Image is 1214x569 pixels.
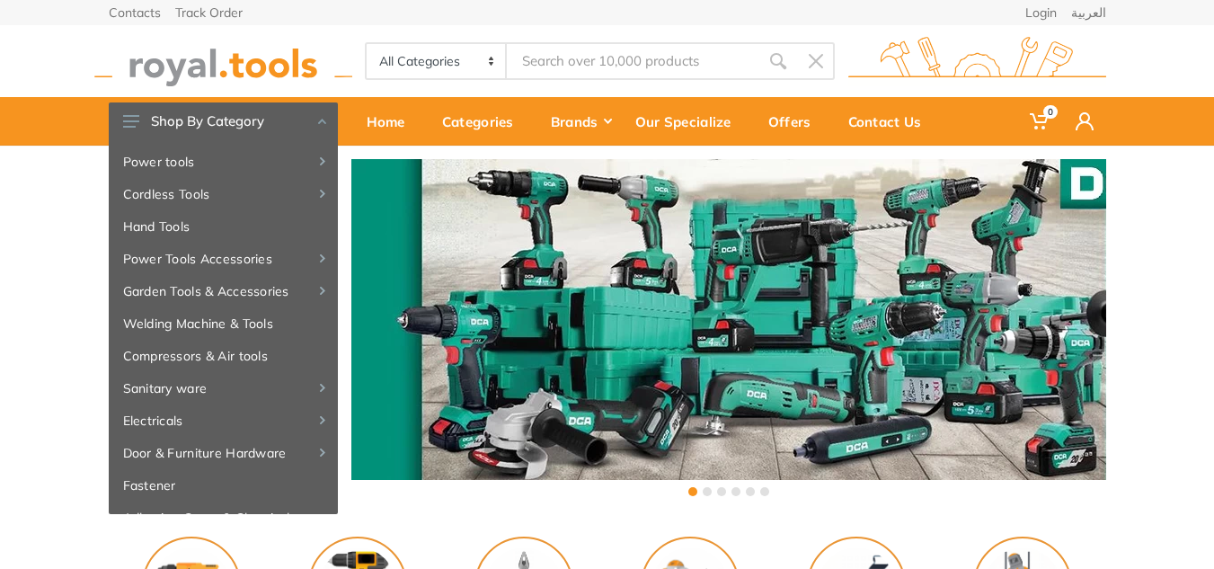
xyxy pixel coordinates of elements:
[848,37,1106,86] img: royal.tools Logo
[836,97,946,146] a: Contact Us
[1017,97,1063,146] a: 0
[109,502,338,534] a: Adhesive, Spray & Chemical
[175,6,243,19] a: Track Order
[1043,105,1058,119] span: 0
[367,44,508,78] select: Category
[1071,6,1106,19] a: العربية
[507,42,758,80] input: Site search
[109,372,338,405] a: Sanitary ware
[354,102,430,140] div: Home
[109,340,338,372] a: Compressors & Air tools
[94,37,352,86] img: royal.tools Logo
[836,102,946,140] div: Contact Us
[756,97,836,146] a: Offers
[109,102,338,140] button: Shop By Category
[109,146,338,178] a: Power tools
[109,469,338,502] a: Fastener
[109,405,338,437] a: Electricals
[623,97,756,146] a: Our Specialize
[109,275,338,307] a: Garden Tools & Accessories
[623,102,756,140] div: Our Specialize
[1025,6,1057,19] a: Login
[109,437,338,469] a: Door & Furniture Hardware
[109,243,338,275] a: Power Tools Accessories
[109,178,338,210] a: Cordless Tools
[430,102,538,140] div: Categories
[109,210,338,243] a: Hand Tools
[538,102,623,140] div: Brands
[756,102,836,140] div: Offers
[109,307,338,340] a: Welding Machine & Tools
[109,6,161,19] a: Contacts
[354,97,430,146] a: Home
[430,97,538,146] a: Categories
